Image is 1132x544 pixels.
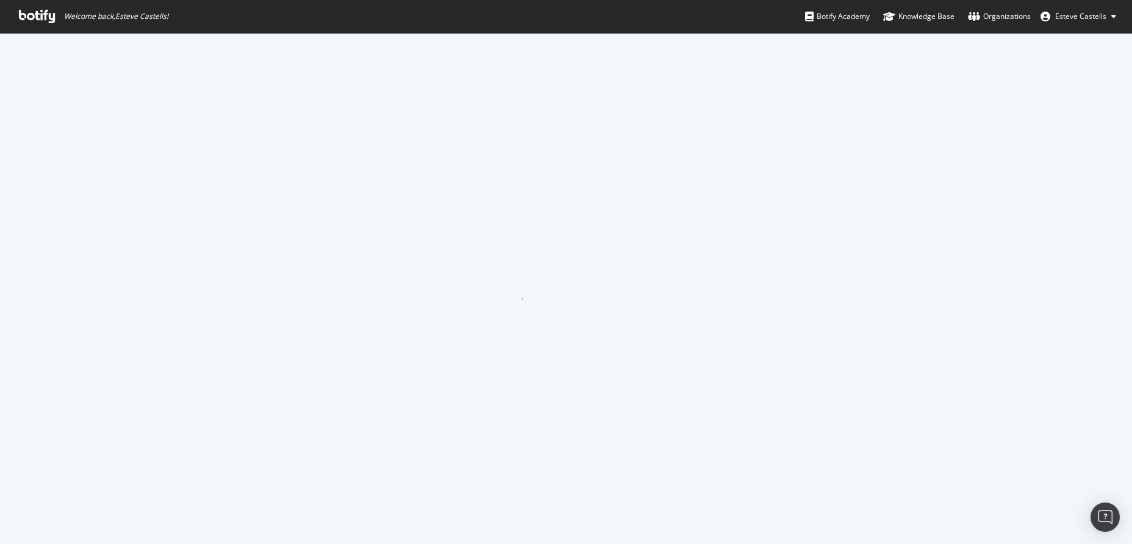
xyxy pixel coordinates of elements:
[522,257,610,301] div: animation
[1031,7,1126,26] button: Esteve Castells
[1055,11,1106,21] span: Esteve Castells
[805,10,870,23] div: Botify Academy
[968,10,1031,23] div: Organizations
[1091,503,1120,532] div: Open Intercom Messenger
[883,10,955,23] div: Knowledge Base
[64,12,168,21] span: Welcome back, Esteve Castells !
